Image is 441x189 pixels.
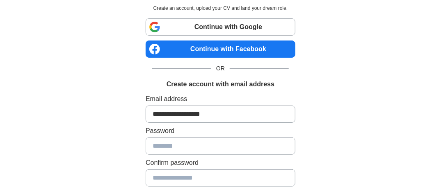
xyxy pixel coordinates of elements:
a: Continue with Facebook [146,40,295,58]
h1: Create account with email address [167,79,274,89]
a: Continue with Google [146,18,295,36]
span: OR [211,64,230,73]
label: Email address [146,94,295,104]
label: Password [146,126,295,136]
label: Confirm password [146,158,295,168]
p: Create an account, upload your CV and land your dream role. [147,4,294,12]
